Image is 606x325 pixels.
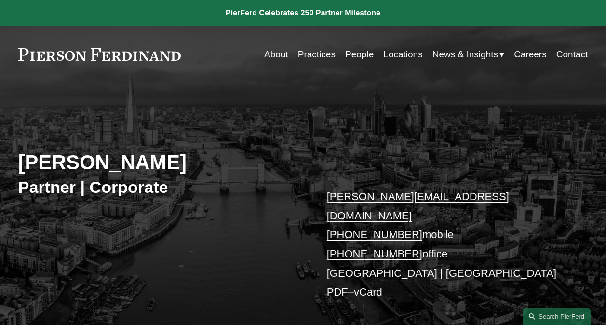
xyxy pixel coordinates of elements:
[354,286,382,298] a: vCard
[18,150,303,175] h2: [PERSON_NAME]
[345,45,374,64] a: People
[327,286,348,298] a: PDF
[327,229,422,241] a: [PHONE_NUMBER]
[432,45,504,64] a: folder dropdown
[514,45,547,64] a: Careers
[18,177,303,197] h3: Partner | Corporate
[523,308,591,325] a: Search this site
[327,187,564,302] p: mobile office [GEOGRAPHIC_DATA] | [GEOGRAPHIC_DATA] –
[327,248,422,260] a: [PHONE_NUMBER]
[264,45,288,64] a: About
[432,46,498,63] span: News & Insights
[556,45,588,64] a: Contact
[327,190,509,222] a: [PERSON_NAME][EMAIL_ADDRESS][DOMAIN_NAME]
[383,45,422,64] a: Locations
[298,45,336,64] a: Practices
